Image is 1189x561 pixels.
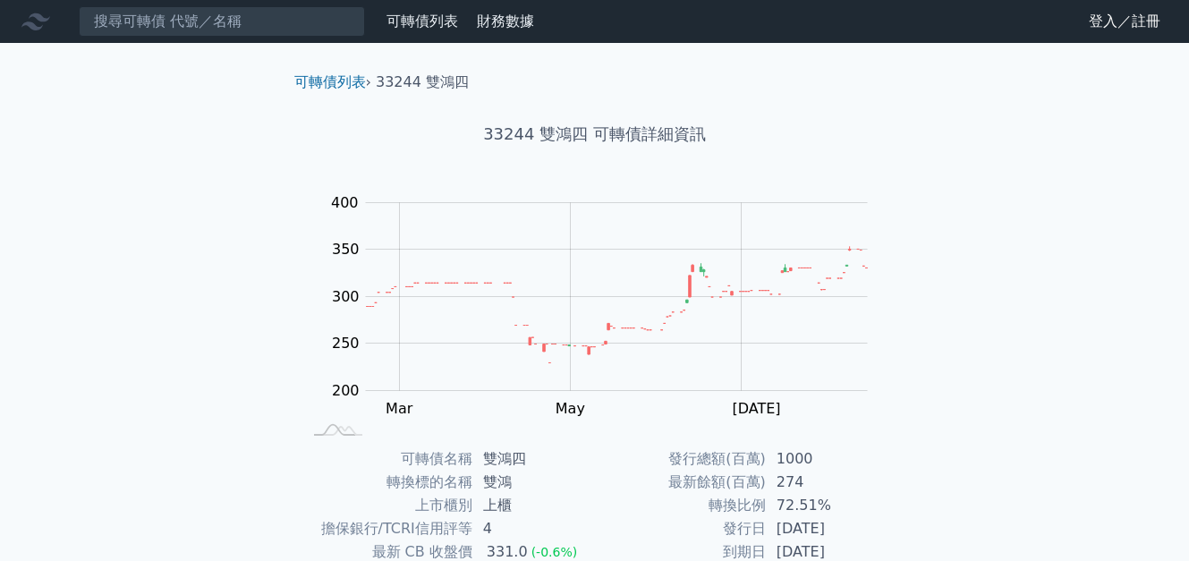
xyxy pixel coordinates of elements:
[301,471,472,494] td: 轉換標的名稱
[332,335,360,352] tspan: 250
[595,517,766,540] td: 發行日
[294,72,371,93] li: ›
[294,73,366,90] a: 可轉債列表
[531,545,578,559] span: (-0.6%)
[280,122,910,147] h1: 33244 雙鴻四 可轉債詳細資訊
[386,400,413,417] tspan: Mar
[595,471,766,494] td: 最新餘額(百萬)
[301,517,472,540] td: 擔保銀行/TCRI信用評等
[332,241,360,258] tspan: 350
[386,13,458,30] a: 可轉債列表
[595,447,766,471] td: 發行總額(百萬)
[477,13,534,30] a: 財務數據
[732,400,780,417] tspan: [DATE]
[301,447,472,471] td: 可轉債名稱
[301,494,472,517] td: 上市櫃別
[472,471,595,494] td: 雙鴻
[321,194,894,417] g: Chart
[766,517,888,540] td: [DATE]
[595,494,766,517] td: 轉換比例
[766,471,888,494] td: 274
[1074,7,1175,36] a: 登入／註冊
[376,72,469,93] li: 33244 雙鴻四
[332,288,360,305] tspan: 300
[766,447,888,471] td: 1000
[472,447,595,471] td: 雙鴻四
[556,400,585,417] tspan: May
[79,6,365,37] input: 搜尋可轉債 代號／名稱
[331,194,359,211] tspan: 400
[472,517,595,540] td: 4
[472,494,595,517] td: 上櫃
[766,494,888,517] td: 72.51%
[332,382,360,399] tspan: 200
